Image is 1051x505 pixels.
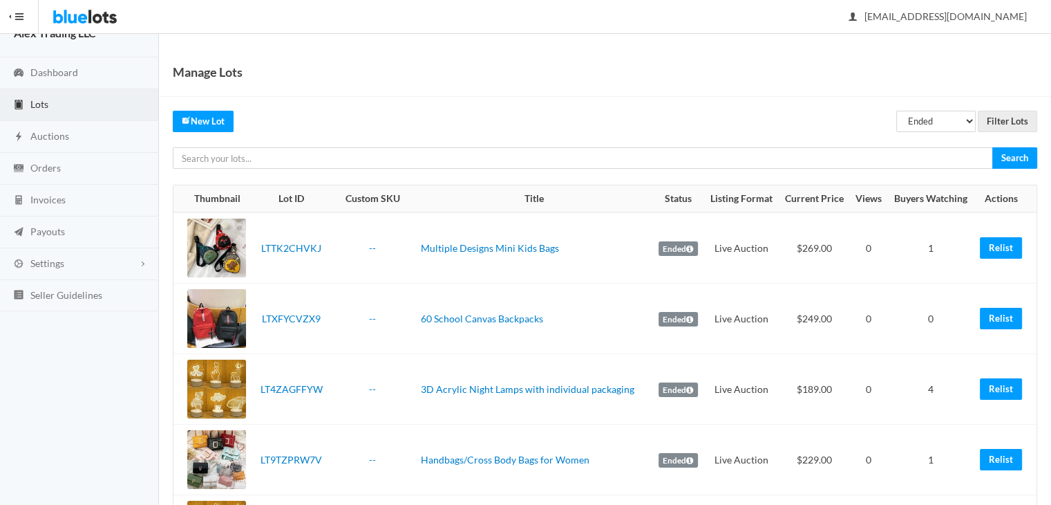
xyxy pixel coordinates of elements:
ion-icon: list box [12,289,26,302]
th: Thumbnail [173,185,253,213]
a: -- [369,242,376,254]
ion-icon: cog [12,258,26,271]
td: $229.00 [778,425,849,495]
span: Dashboard [30,66,78,78]
td: 4 [888,354,974,425]
span: [EMAIL_ADDRESS][DOMAIN_NAME] [849,10,1027,22]
th: Current Price [778,185,849,213]
td: Live Auction [703,212,778,284]
a: Relist [980,449,1022,470]
th: Status [652,185,703,213]
input: Filter Lots [978,111,1037,132]
td: Live Auction [703,354,778,425]
input: Search your lots... [173,147,993,169]
ion-icon: person [846,11,860,24]
span: Payouts [30,226,65,237]
label: Ended [659,383,698,398]
ion-icon: calculator [12,194,26,208]
a: createNew Lot [173,111,234,132]
td: 1 [888,212,974,284]
th: Actions [974,185,1036,213]
a: LTTK2CHVKJ [261,242,321,254]
a: -- [369,383,376,395]
a: Handbags/Cross Body Bags for Women [421,454,589,466]
label: Ended [659,241,698,257]
td: $189.00 [778,354,849,425]
ion-icon: paper plane [12,226,26,239]
ion-icon: clipboard [12,99,26,112]
span: Seller Guidelines [30,289,102,301]
label: Ended [659,453,698,468]
input: Search [992,147,1037,169]
th: Lot ID [253,185,330,213]
a: -- [369,454,376,466]
th: Listing Format [703,185,778,213]
a: Relist [980,308,1022,329]
th: Buyers Watching [888,185,974,213]
a: 3D Acrylic Night Lamps with individual packaging [421,383,634,395]
td: $249.00 [778,284,849,354]
a: LTXFYCVZX9 [262,313,321,324]
td: 0 [850,425,888,495]
h1: Manage Lots [173,62,243,82]
a: Multiple Designs Mini Kids Bags [421,242,559,254]
td: 0 [888,284,974,354]
td: 0 [850,284,888,354]
span: Auctions [30,130,69,142]
td: Live Auction [703,284,778,354]
td: 0 [850,212,888,284]
span: Invoices [30,194,66,205]
td: 1 [888,425,974,495]
a: 60 School Canvas Backpacks [421,313,543,324]
ion-icon: speedometer [12,67,26,80]
td: 0 [850,354,888,425]
td: $269.00 [778,212,849,284]
th: Custom SKU [330,185,415,213]
a: -- [369,313,376,324]
span: Lots [30,98,48,110]
a: LT9TZPRW7V [261,454,322,466]
th: Title [415,185,652,213]
ion-icon: create [182,116,191,125]
span: Orders [30,162,61,174]
a: Relist [980,237,1022,259]
td: Live Auction [703,425,778,495]
ion-icon: cash [12,163,26,176]
ion-icon: flash [12,131,26,144]
th: Views [850,185,888,213]
a: Relist [980,378,1022,400]
span: Settings [30,257,64,269]
a: LT4ZAGFFYW [261,383,323,395]
label: Ended [659,312,698,327]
